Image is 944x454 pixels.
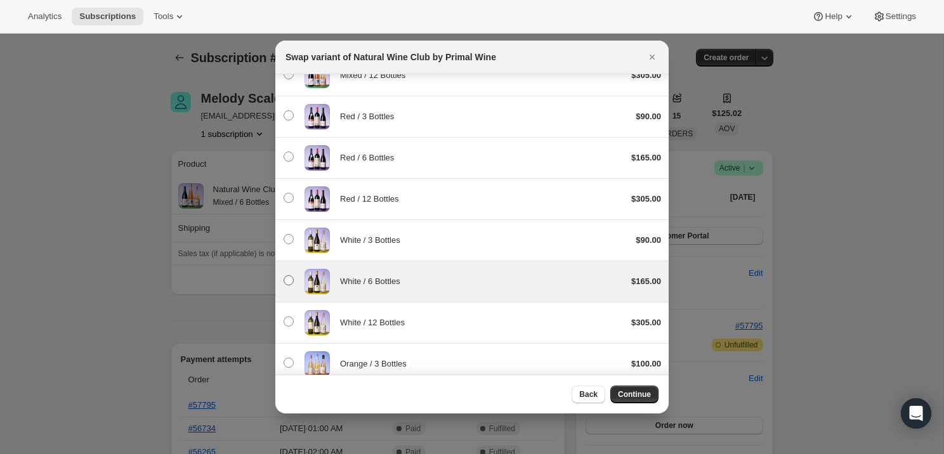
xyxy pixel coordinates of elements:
[340,276,400,286] span: White / 6 Bottles
[340,112,394,121] span: Red / 3 Bottles
[79,11,136,22] span: Subscriptions
[305,269,330,294] img: White / 6 Bottles
[636,110,661,123] div: $90.00
[631,316,661,329] div: $305.00
[618,389,651,399] span: Continue
[636,234,661,247] div: $90.00
[72,8,143,25] button: Subscriptions
[804,8,862,25] button: Help
[305,145,330,171] img: Red / 6 Bottles
[631,193,661,205] div: $305.00
[20,8,69,25] button: Analytics
[631,152,661,164] div: $165.00
[886,11,916,22] span: Settings
[901,398,931,429] div: Open Intercom Messenger
[305,104,330,129] img: Red / 3 Bottles
[631,69,661,82] div: $305.00
[305,186,330,212] img: Red / 12 Bottles
[572,386,605,403] button: Back
[579,389,598,399] span: Back
[340,318,405,327] span: White / 12 Bottles
[340,194,399,204] span: Red / 12 Bottles
[305,228,330,253] img: White / 3 Bottles
[285,51,496,63] h2: Swap variant of Natural Wine Club by Primal Wine
[825,11,842,22] span: Help
[340,153,394,162] span: Red / 6 Bottles
[28,11,62,22] span: Analytics
[631,275,661,288] div: $165.00
[146,8,193,25] button: Tools
[305,310,330,335] img: White / 12 Bottles
[154,11,173,22] span: Tools
[643,48,661,66] button: Close
[340,235,400,245] span: White / 3 Bottles
[610,386,659,403] button: Continue
[305,351,330,377] img: Orange / 3 Bottles
[631,358,661,370] div: $100.00
[865,8,924,25] button: Settings
[340,359,407,368] span: Orange / 3 Bottles
[340,70,405,80] span: Mixed / 12 Bottles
